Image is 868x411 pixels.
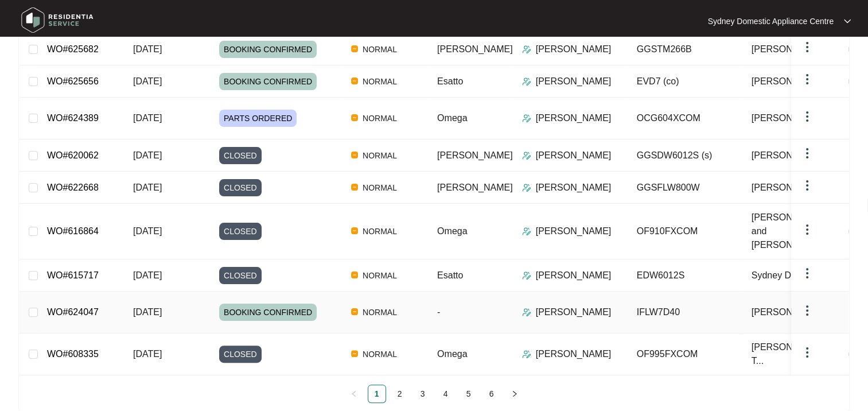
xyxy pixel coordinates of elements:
[800,223,814,236] img: dropdown arrow
[437,183,513,192] span: [PERSON_NAME]
[628,98,742,139] td: OCG604XCOM
[133,307,162,317] span: [DATE]
[628,292,742,334] td: IFLW7D40
[522,350,531,359] img: Assigner Icon
[47,113,99,123] a: WO#624389
[219,110,297,127] span: PARTS ORDERED
[511,390,518,397] span: right
[219,346,262,363] span: CLOSED
[522,151,531,160] img: Assigner Icon
[351,184,358,191] img: Vercel Logo
[536,305,612,319] p: [PERSON_NAME]
[800,110,814,123] img: dropdown arrow
[522,77,531,86] img: Assigner Icon
[351,227,358,234] img: Vercel Logo
[219,73,317,90] span: BOOKING CONFIRMED
[437,270,463,280] span: Esatto
[358,269,402,282] span: NORMAL
[47,76,99,86] a: WO#625656
[536,75,612,88] p: [PERSON_NAME]
[522,183,531,192] img: Assigner Icon
[47,270,99,280] a: WO#615717
[351,114,358,121] img: Vercel Logo
[800,72,814,86] img: dropdown arrow
[522,271,531,280] img: Assigner Icon
[437,226,467,236] span: Omega
[752,340,842,368] span: [PERSON_NAME] - T...
[133,76,162,86] span: [DATE]
[522,308,531,317] img: Assigner Icon
[219,179,262,196] span: CLOSED
[536,224,612,238] p: [PERSON_NAME]
[483,385,500,402] a: 6
[391,385,409,403] li: 2
[536,111,612,125] p: [PERSON_NAME]
[752,211,842,252] span: [PERSON_NAME] and [PERSON_NAME]
[368,385,386,403] li: 1
[844,18,851,24] img: dropdown arrow
[351,308,358,315] img: Vercel Logo
[628,172,742,204] td: GGSFLW800W
[752,42,835,56] span: [PERSON_NAME]...
[219,41,317,58] span: BOOKING CONFIRMED
[358,347,402,361] span: NORMAL
[47,150,99,160] a: WO#620062
[482,385,501,403] li: 6
[628,33,742,65] td: GGSTM266B
[437,349,467,359] span: Omega
[505,385,524,403] button: right
[133,183,162,192] span: [DATE]
[800,179,814,192] img: dropdown arrow
[358,305,402,319] span: NORMAL
[505,385,524,403] li: Next Page
[536,181,612,195] p: [PERSON_NAME]
[219,147,262,164] span: CLOSED
[47,226,99,236] a: WO#616864
[351,350,358,357] img: Vercel Logo
[351,77,358,84] img: Vercel Logo
[133,113,162,123] span: [DATE]
[752,149,827,162] span: [PERSON_NAME]
[752,181,827,195] span: [PERSON_NAME]
[752,269,831,282] span: Sydney Domestic...
[536,149,612,162] p: [PERSON_NAME]
[800,346,814,359] img: dropdown arrow
[358,224,402,238] span: NORMAL
[536,42,612,56] p: [PERSON_NAME]
[47,183,99,192] a: WO#622668
[133,270,162,280] span: [DATE]
[522,45,531,54] img: Assigner Icon
[437,385,454,402] a: 4
[628,334,742,375] td: OF995FXCOM
[219,304,317,321] span: BOOKING CONFIRMED
[800,304,814,317] img: dropdown arrow
[628,65,742,98] td: EVD7 (co)
[414,385,432,403] li: 3
[345,385,363,403] button: left
[522,227,531,236] img: Assigner Icon
[351,45,358,52] img: Vercel Logo
[358,42,402,56] span: NORMAL
[752,111,827,125] span: [PERSON_NAME]
[752,75,835,88] span: [PERSON_NAME]...
[437,76,463,86] span: Esatto
[133,349,162,359] span: [DATE]
[437,44,513,54] span: [PERSON_NAME]
[345,385,363,403] li: Previous Page
[460,385,478,403] li: 5
[628,139,742,172] td: GGSDW6012S (s)
[437,385,455,403] li: 4
[800,266,814,280] img: dropdown arrow
[800,40,814,54] img: dropdown arrow
[358,149,402,162] span: NORMAL
[133,150,162,160] span: [DATE]
[437,150,513,160] span: [PERSON_NAME]
[628,204,742,259] td: OF910FXCOM
[437,307,440,317] span: -
[460,385,477,402] a: 5
[358,75,402,88] span: NORMAL
[522,114,531,123] img: Assigner Icon
[219,223,262,240] span: CLOSED
[351,152,358,158] img: Vercel Logo
[219,267,262,284] span: CLOSED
